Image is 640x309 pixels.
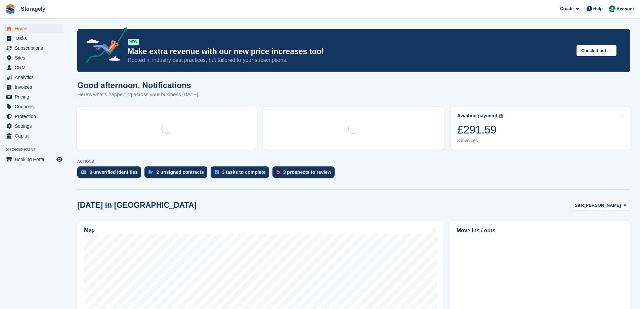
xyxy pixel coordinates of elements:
[77,159,630,164] p: ACTIONS
[577,45,616,56] button: Check it out →
[81,170,86,174] img: verify_identity-adf6edd0f0f0b5bbfe63781bf79b02c33cf7c696d77639b501bdc392416b5a36.svg
[15,34,55,43] span: Tasks
[80,27,127,66] img: price-adjustments-announcement-icon-8257ccfd72463d97f412b2fc003d46551f7dbcb40ab6d574587a9cd5c0d94...
[272,166,338,181] a: 3 prospects to review
[560,5,573,12] span: Create
[15,131,55,141] span: Capital
[609,5,615,12] img: Notifications
[451,107,631,150] a: Awaiting payment £291.59 3 invoices
[55,155,63,163] a: Preview store
[3,24,63,33] a: menu
[128,47,571,56] p: Make extra revenue with our new price increases tool
[3,121,63,131] a: menu
[499,114,503,118] img: icon-info-grey-7440780725fd019a000dd9b08b2336e03edf1995a4989e88bcd33f0948082b44.svg
[15,24,55,33] span: Home
[15,112,55,121] span: Protection
[222,169,266,175] div: 3 tasks to complete
[3,155,63,164] a: menu
[15,63,55,72] span: CRM
[3,63,63,72] a: menu
[3,73,63,82] a: menu
[18,3,48,14] a: Storagely
[77,81,198,90] h1: Good afternoon, Notifications
[276,170,280,174] img: prospect-51fa495bee0391a8d652442698ab0144808aea92771e9ea1ae160a38d050c398.svg
[15,82,55,92] span: Invoices
[3,112,63,121] a: menu
[283,169,331,175] div: 3 prospects to review
[575,202,584,209] span: Site:
[571,200,630,211] button: Site: [PERSON_NAME]
[211,166,272,181] a: 3 tasks to complete
[15,155,55,164] span: Booking Portal
[15,121,55,131] span: Settings
[3,34,63,43] a: menu
[584,202,621,209] span: [PERSON_NAME]
[157,169,204,175] div: 2 unsigned contracts
[593,5,603,12] span: Help
[84,227,95,233] h2: Map
[77,166,144,181] a: 3 unverified identities
[616,6,634,12] span: Account
[3,53,63,63] a: menu
[457,227,624,235] h2: Move ins / outs
[15,92,55,102] span: Pricing
[77,201,197,210] h2: [DATE] in [GEOGRAPHIC_DATA]
[77,91,198,99] p: Here's what's happening across your business [DATE]
[15,53,55,63] span: Sites
[15,73,55,82] span: Analytics
[3,82,63,92] a: menu
[215,170,219,174] img: task-75834270c22a3079a89374b754ae025e5fb1db73e45f91037f5363f120a921f8.svg
[457,123,503,137] div: £291.59
[457,113,498,119] div: Awaiting payment
[148,170,153,174] img: contract_signature_icon-13c848040528278c33f63329250d36e43548de30e8caae1d1a13099fd9432cc5.svg
[128,39,139,45] div: NEW
[144,166,211,181] a: 2 unsigned contracts
[15,43,55,53] span: Subscriptions
[15,102,55,111] span: Coupons
[457,138,503,144] div: 3 invoices
[3,131,63,141] a: menu
[89,169,138,175] div: 3 unverified identities
[3,92,63,102] a: menu
[5,4,15,14] img: stora-icon-8386f47178a22dfd0bd8f6a31ec36ba5ce8667c1dd55bd0f319d3a0aa187defe.svg
[128,56,571,64] p: Rooted in industry best practices, but tailored to your subscriptions.
[3,43,63,53] a: menu
[3,102,63,111] a: menu
[6,146,67,153] span: Storefront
